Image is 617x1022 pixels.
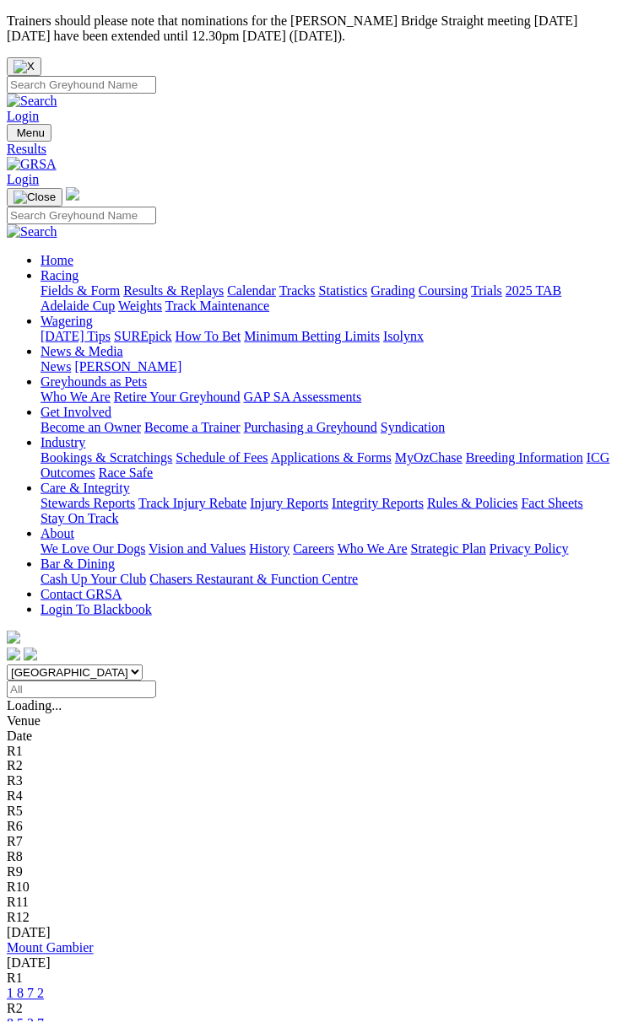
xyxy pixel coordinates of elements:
[41,390,111,404] a: Who We Are
[41,526,74,541] a: About
[41,602,152,616] a: Login To Blackbook
[41,481,130,495] a: Care & Integrity
[41,496,610,526] div: Care & Integrity
[7,789,610,804] div: R4
[7,157,57,172] img: GRSA
[7,631,20,644] img: logo-grsa-white.png
[41,572,610,587] div: Bar & Dining
[471,283,502,298] a: Trials
[41,329,111,343] a: [DATE] Tips
[7,941,94,955] a: Mount Gambier
[7,804,610,820] div: R5
[7,971,610,987] div: R1
[41,435,85,449] a: Industry
[338,541,408,556] a: Who We Are
[427,496,518,510] a: Rules & Policies
[41,587,122,601] a: Contact GRSA
[7,850,610,865] div: R8
[7,224,57,239] img: Search
[41,572,146,586] a: Cash Up Your Club
[41,511,118,525] a: Stay On Track
[165,299,269,313] a: Track Maintenance
[7,911,610,926] div: R12
[7,109,39,123] a: Login
[7,713,610,729] div: Venue
[279,283,316,298] a: Tracks
[250,496,328,510] a: Injury Reports
[7,987,44,1001] a: 1 8 7 2
[7,188,62,207] button: Toggle navigation
[41,314,93,328] a: Wagering
[383,329,424,343] a: Isolynx
[41,450,610,480] a: ICG Outcomes
[7,865,610,880] div: R9
[41,405,111,419] a: Get Involved
[332,496,424,510] a: Integrity Reports
[41,390,610,405] div: Greyhounds as Pets
[7,744,610,759] div: R1
[41,253,73,267] a: Home
[41,450,610,481] div: Industry
[7,820,610,835] div: R6
[7,880,610,896] div: R10
[7,76,156,94] input: Search
[14,60,35,73] img: X
[41,541,610,557] div: About
[149,541,246,556] a: Vision and Values
[381,420,445,434] a: Syndication
[411,541,486,556] a: Strategic Plan
[7,207,156,224] input: Search
[7,896,610,911] div: R11
[14,191,56,204] img: Close
[176,329,241,343] a: How To Bet
[17,126,45,139] span: Menu
[41,283,120,298] a: Fields & Form
[7,698,62,713] span: Loading...
[7,57,41,76] button: Close
[395,450,463,465] a: MyOzChase
[249,541,290,556] a: History
[41,329,610,344] div: Wagering
[144,420,241,434] a: Become a Trainer
[138,496,246,510] a: Track Injury Rebate
[41,283,610,314] div: Racing
[41,344,123,358] a: News & Media
[466,450,583,465] a: Breeding Information
[7,648,20,661] img: facebook.svg
[41,541,145,556] a: We Love Our Dogs
[319,283,368,298] a: Statistics
[123,283,224,298] a: Results & Replays
[244,329,380,343] a: Minimum Betting Limits
[244,420,377,434] a: Purchasing a Greyhound
[114,390,241,404] a: Retire Your Greyhound
[271,450,392,465] a: Applications & Forms
[41,359,71,374] a: News
[244,390,362,404] a: GAP SA Assessments
[490,541,569,556] a: Privacy Policy
[7,926,610,941] div: [DATE]
[41,359,610,374] div: News & Media
[24,648,37,661] img: twitter.svg
[114,329,171,343] a: SUREpick
[7,94,57,109] img: Search
[41,496,135,510] a: Stewards Reports
[7,774,610,789] div: R3
[7,142,610,157] a: Results
[7,729,610,744] div: Date
[66,187,79,201] img: logo-grsa-white.png
[293,541,334,556] a: Careers
[41,374,147,389] a: Greyhounds as Pets
[7,172,39,186] a: Login
[371,283,415,298] a: Grading
[41,268,78,282] a: Racing
[227,283,276,298] a: Calendar
[7,1002,610,1017] div: R2
[41,283,562,313] a: 2025 TAB Adelaide Cup
[7,759,610,774] div: R2
[7,956,610,971] div: [DATE]
[7,124,51,142] button: Toggle navigation
[41,420,141,434] a: Become an Owner
[7,13,610,44] p: Trainers should please note that nominations for the [PERSON_NAME] Bridge Straight meeting [DATE]...
[7,835,610,850] div: R7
